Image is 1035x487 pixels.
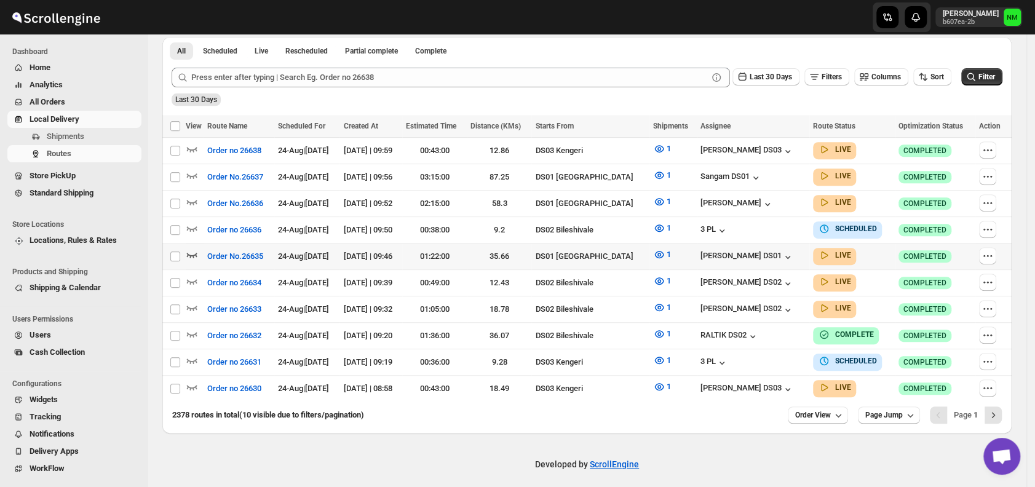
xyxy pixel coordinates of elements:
[406,171,463,183] div: 03:15:00
[343,145,399,157] div: [DATE] | 09:59
[835,357,877,365] b: SCHEDULED
[406,197,463,210] div: 02:15:00
[961,68,1002,85] button: Filter
[470,356,528,368] div: 9.28
[470,122,521,130] span: Distance (KMs)
[700,357,728,369] button: 3 PL
[343,197,399,210] div: [DATE] | 09:52
[667,303,671,312] span: 1
[813,122,855,130] span: Route Status
[203,46,237,56] span: Scheduled
[646,218,678,238] button: 1
[207,330,261,342] span: Order no 26632
[835,224,877,233] b: SCHEDULED
[535,122,573,130] span: Starts From
[207,382,261,395] span: Order no 26630
[700,198,774,210] button: [PERSON_NAME]
[943,9,999,18] p: [PERSON_NAME]
[12,47,141,57] span: Dashboard
[255,46,268,56] span: Live
[903,251,946,261] span: COMPLETED
[470,277,528,289] div: 12.43
[700,304,794,316] button: [PERSON_NAME] DS02
[935,7,1022,27] button: User menu
[903,225,946,235] span: COMPLETED
[30,236,117,245] span: Locations, Rules & Rates
[47,149,71,158] span: Routes
[278,122,325,130] span: Scheduled For
[30,395,58,404] span: Widgets
[535,458,639,470] p: Developed by
[7,93,141,111] button: All Orders
[200,167,271,187] button: Order No.26637
[30,188,93,197] span: Standard Shipping
[646,139,678,159] button: 1
[1007,14,1018,22] text: NM
[535,197,645,210] div: DS01 [GEOGRAPHIC_DATA]
[903,384,946,394] span: COMPLETED
[30,429,74,438] span: Notifications
[343,171,399,183] div: [DATE] | 09:56
[667,197,671,206] span: 1
[343,122,378,130] span: Created At
[700,251,794,263] button: [PERSON_NAME] DS01
[278,146,329,155] span: 24-Aug | [DATE]
[191,68,708,87] input: Press enter after typing | Search Eg. Order no 26638
[200,247,271,266] button: Order No.26635
[406,356,463,368] div: 00:36:00
[700,145,794,157] button: [PERSON_NAME] DS03
[700,330,759,342] button: RALTIK DS02
[700,224,728,237] button: 3 PL
[646,324,678,344] button: 1
[470,224,528,236] div: 9.2
[470,145,528,157] div: 12.86
[30,63,50,72] span: Home
[406,224,463,236] div: 00:38:00
[470,171,528,183] div: 87.25
[7,279,141,296] button: Shipping & Calendar
[835,172,851,180] b: LIVE
[175,95,217,104] span: Last 30 Days
[667,382,671,391] span: 1
[700,383,794,395] div: [PERSON_NAME] DS03
[278,278,329,287] span: 24-Aug | [DATE]
[12,314,141,324] span: Users Permissions
[667,250,671,259] span: 1
[278,172,329,181] span: 24-Aug | [DATE]
[30,80,63,89] span: Analytics
[943,18,999,26] p: b607ea-2b
[535,224,645,236] div: DS02 Bileshivale
[667,276,671,285] span: 1
[700,277,794,290] button: [PERSON_NAME] DS02
[470,197,528,210] div: 58.3
[7,460,141,477] button: WorkFlow
[207,356,261,368] span: Order no 26631
[12,379,141,389] span: Configurations
[343,250,399,263] div: [DATE] | 09:46
[7,59,141,76] button: Home
[7,128,141,145] button: Shipments
[1004,9,1021,26] span: Narjit Magar
[750,73,792,81] span: Last 30 Days
[535,303,645,315] div: DS02 Bileshivale
[7,426,141,443] button: Notifications
[535,277,645,289] div: DS02 Bileshivale
[646,192,678,212] button: 1
[406,145,463,157] div: 00:43:00
[343,382,399,395] div: [DATE] | 08:58
[470,382,528,395] div: 18.49
[30,283,101,292] span: Shipping & Calendar
[818,355,877,367] button: SCHEDULED
[207,171,263,183] span: Order No.26637
[415,46,446,56] span: Complete
[590,459,639,469] a: ScrollEngine
[343,303,399,315] div: [DATE] | 09:32
[30,330,51,339] span: Users
[207,122,247,130] span: Route Name
[30,97,65,106] span: All Orders
[646,165,678,185] button: 1
[12,267,141,277] span: Products and Shipping
[7,327,141,344] button: Users
[535,250,645,263] div: DS01 [GEOGRAPHIC_DATA]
